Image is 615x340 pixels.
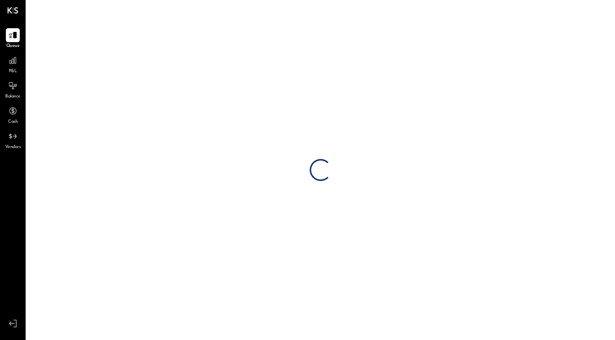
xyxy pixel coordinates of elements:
a: Queue [0,28,25,49]
a: Balance [0,79,25,100]
a: Vendors [0,129,25,151]
a: P&L [0,53,25,75]
span: P&L [9,68,17,75]
span: Queue [6,43,20,49]
span: Balance [5,93,20,100]
span: Vendors [5,144,21,151]
a: Cash [0,104,25,125]
span: Cash [8,119,18,125]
